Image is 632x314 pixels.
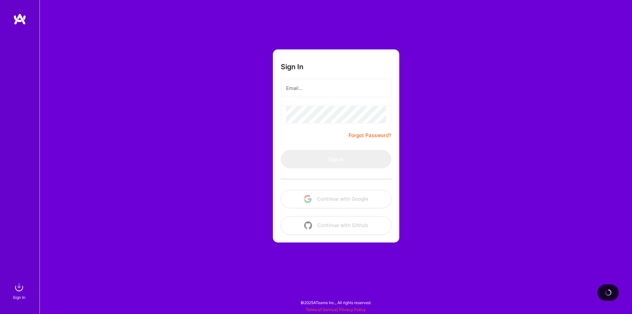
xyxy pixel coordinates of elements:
[13,281,26,294] img: sign in
[339,307,366,312] a: Privacy Policy
[13,294,25,301] div: Sign In
[306,307,366,312] span: |
[605,289,612,296] img: loading
[39,294,632,311] div: © 2025 ATeams Inc., All rights reserved.
[304,195,312,203] img: icon
[349,131,391,139] a: Forgot Password?
[14,281,26,301] a: sign inSign In
[281,63,303,71] h3: Sign In
[281,190,391,208] button: Continue with Google
[281,150,391,168] button: Sign In
[286,80,386,97] input: Email...
[306,307,337,312] a: Terms of Service
[304,221,312,229] img: icon
[13,13,26,25] img: logo
[281,216,391,235] button: Continue with Github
